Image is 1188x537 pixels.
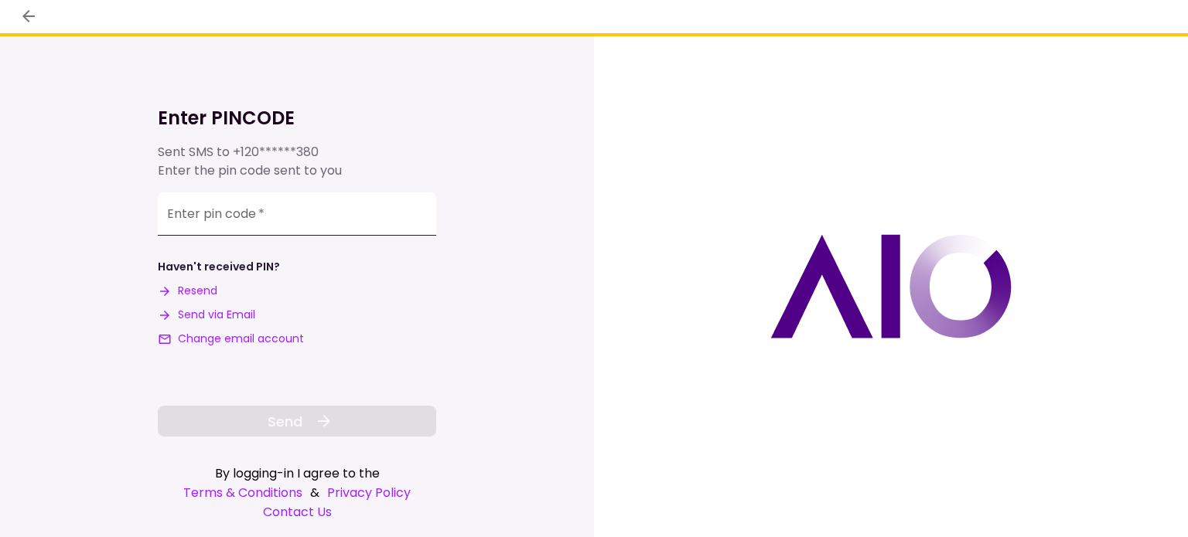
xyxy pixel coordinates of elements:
div: Haven't received PIN? [158,259,280,275]
button: Send [158,406,436,437]
a: Terms & Conditions [183,483,302,502]
button: back [15,3,42,29]
span: Send [268,411,302,432]
button: Send via Email [158,307,255,323]
h1: Enter PINCODE [158,106,436,131]
div: Sent SMS to Enter the pin code sent to you [158,143,436,180]
a: Privacy Policy [327,483,411,502]
img: AIO logo [770,234,1012,338]
a: Contact Us [158,502,436,522]
button: Change email account [158,331,304,347]
div: By logging-in I agree to the [158,464,436,483]
div: & [158,483,436,502]
button: Resend [158,283,217,299]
